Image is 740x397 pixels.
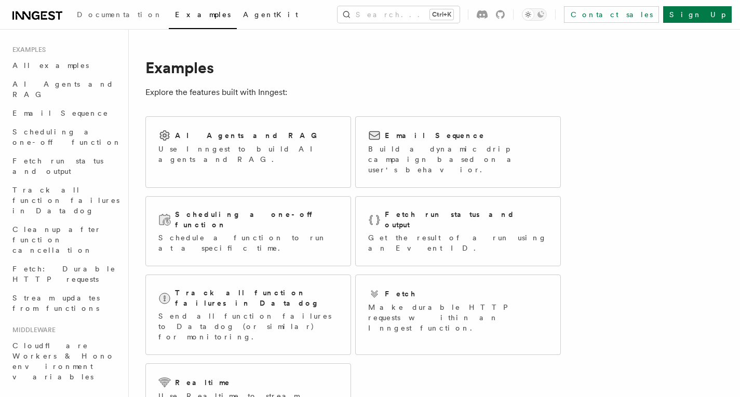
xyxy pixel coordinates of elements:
span: Stream updates from functions [12,294,100,312]
a: Cloudflare Workers & Hono environment variables [8,336,122,386]
p: Make durable HTTP requests within an Inngest function. [368,302,548,333]
a: AI Agents and RAG [8,75,122,104]
span: Documentation [77,10,163,19]
span: Examples [175,10,231,19]
h2: Fetch run status and output [385,209,548,230]
a: Track all function failures in Datadog [8,181,122,220]
span: Examples [8,46,46,54]
p: Use Inngest to build AI agents and RAG. [158,144,338,165]
a: Fetch run status and outputGet the result of a run using an Event ID. [355,196,561,266]
h2: AI Agents and RAG [175,130,322,141]
p: Schedule a function to run at a specific time. [158,232,338,253]
button: Toggle dark mode [522,8,547,21]
a: Examples [169,3,237,29]
span: Scheduling a one-off function [12,128,122,146]
button: Search...Ctrl+K [338,6,460,23]
a: All examples [8,56,122,75]
h2: Scheduling a one-off function [175,209,338,230]
h2: Realtime [175,377,231,388]
a: Fetch run status and output [8,152,122,181]
a: Scheduling a one-off function [8,122,122,152]
span: Email Sequence [12,109,109,117]
a: Cleanup after function cancellation [8,220,122,259]
a: Track all function failures in DatadogSend all function failures to Datadog (or similar) for moni... [145,275,351,355]
span: AI Agents and RAG [12,80,114,99]
h2: Track all function failures in Datadog [175,288,338,308]
a: AI Agents and RAGUse Inngest to build AI agents and RAG. [145,116,351,188]
a: Email SequenceBuild a dynamic drip campaign based on a user's behavior. [355,116,561,188]
a: Email Sequence [8,104,122,122]
span: Middleware [8,326,56,334]
span: Cleanup after function cancellation [12,225,101,254]
a: Scheduling a one-off functionSchedule a function to run at a specific time. [145,196,351,266]
h1: Examples [145,58,561,77]
span: Cloudflare Workers & Hono environment variables [12,341,115,381]
h2: Fetch [385,289,416,299]
span: Fetch: Durable HTTP requests [12,265,116,283]
a: AgentKit [237,3,304,28]
p: Explore the features built with Inngest: [145,85,561,100]
span: Fetch run status and output [12,157,103,175]
a: Documentation [71,3,169,28]
span: AgentKit [243,10,298,19]
span: All examples [12,61,89,70]
kbd: Ctrl+K [430,9,453,20]
p: Send all function failures to Datadog (or similar) for monitoring. [158,311,338,342]
a: Contact sales [564,6,659,23]
a: Sign Up [663,6,732,23]
span: Track all function failures in Datadog [12,186,119,215]
p: Build a dynamic drip campaign based on a user's behavior. [368,144,548,175]
p: Get the result of a run using an Event ID. [368,232,548,253]
a: FetchMake durable HTTP requests within an Inngest function. [355,275,561,355]
h2: Email Sequence [385,130,485,141]
a: Stream updates from functions [8,289,122,318]
a: Fetch: Durable HTTP requests [8,259,122,289]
